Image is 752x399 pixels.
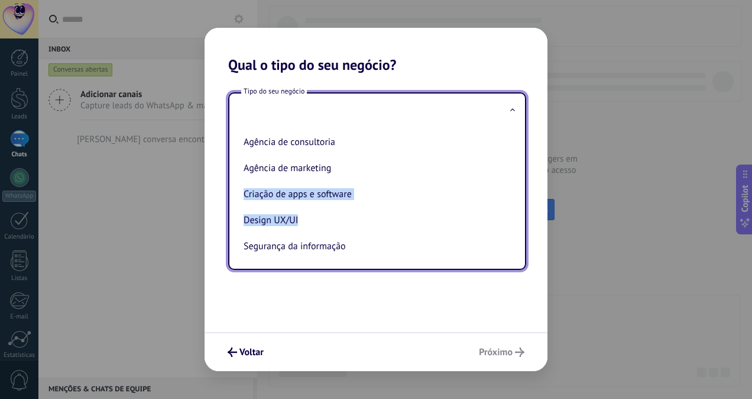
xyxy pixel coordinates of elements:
[239,348,264,356] span: Voltar
[239,233,511,259] li: Segurança da informação
[205,28,547,73] h2: Qual o tipo do seu negócio?
[239,155,511,181] li: Agência de marketing
[239,129,511,155] li: Agência de consultoria
[222,342,269,362] button: Voltar
[241,86,307,96] span: Tipo do seu negócio
[239,207,511,233] li: Design UX/UI
[239,181,511,207] li: Criação de apps e software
